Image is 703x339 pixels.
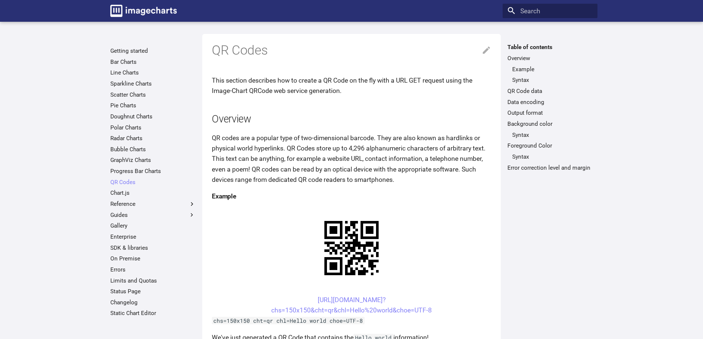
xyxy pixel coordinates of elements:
label: Guides [110,211,196,219]
a: Changelog [110,299,196,306]
a: Background color [507,120,593,128]
a: Scatter Charts [110,91,196,98]
a: Line Charts [110,69,196,76]
a: Syntax [512,76,593,84]
a: Bubble Charts [110,146,196,153]
a: Overview [507,55,593,62]
a: QR Code data [507,87,593,95]
a: [URL][DOMAIN_NAME]?chs=150x150&cht=qr&chl=Hello%20world&choe=UTF-8 [271,296,432,314]
p: This section describes how to create a QR Code on the fly with a URL GET request using the Image-... [212,75,491,96]
a: Bar Charts [110,58,196,66]
a: Chart.js [110,189,196,197]
input: Search [503,4,597,18]
img: logo [110,5,177,17]
a: SDK & libraries [110,244,196,252]
h4: Example [212,191,491,201]
a: Polar Charts [110,124,196,131]
nav: Foreground Color [507,153,593,160]
a: Data encoding [507,98,593,106]
a: On Premise [110,255,196,262]
a: GraphViz Charts [110,156,196,164]
h2: Overview [212,112,491,127]
h1: QR Codes [212,42,491,59]
a: Sparkline Charts [110,80,196,87]
a: Enterprise [110,233,196,241]
a: QR Codes [110,179,196,186]
a: Errors [110,266,196,273]
a: Syntax [512,153,593,160]
a: Pie Charts [110,102,196,109]
a: Progress Bar Charts [110,167,196,175]
nav: Overview [507,66,593,84]
p: QR codes are a popular type of two-dimensional barcode. They are also known as hardlinks or physi... [212,133,491,185]
a: Syntax [512,131,593,139]
a: Foreground Color [507,142,593,149]
label: Reference [110,200,196,208]
label: Table of contents [503,44,597,51]
a: Status Page [110,288,196,295]
code: chs=150x150 cht=qr chl=Hello world choe=UTF-8 [212,317,365,324]
a: Static Chart Editor [110,309,196,317]
a: Error correction level and margin [507,164,593,172]
img: chart [311,208,392,288]
a: Limits and Quotas [110,277,196,284]
a: Gallery [110,222,196,229]
a: Output format [507,109,593,117]
a: Getting started [110,47,196,55]
a: Radar Charts [110,135,196,142]
a: Doughnut Charts [110,113,196,120]
a: Image-Charts documentation [107,1,180,20]
nav: Table of contents [503,44,597,171]
a: Example [512,66,593,73]
nav: Background color [507,131,593,139]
